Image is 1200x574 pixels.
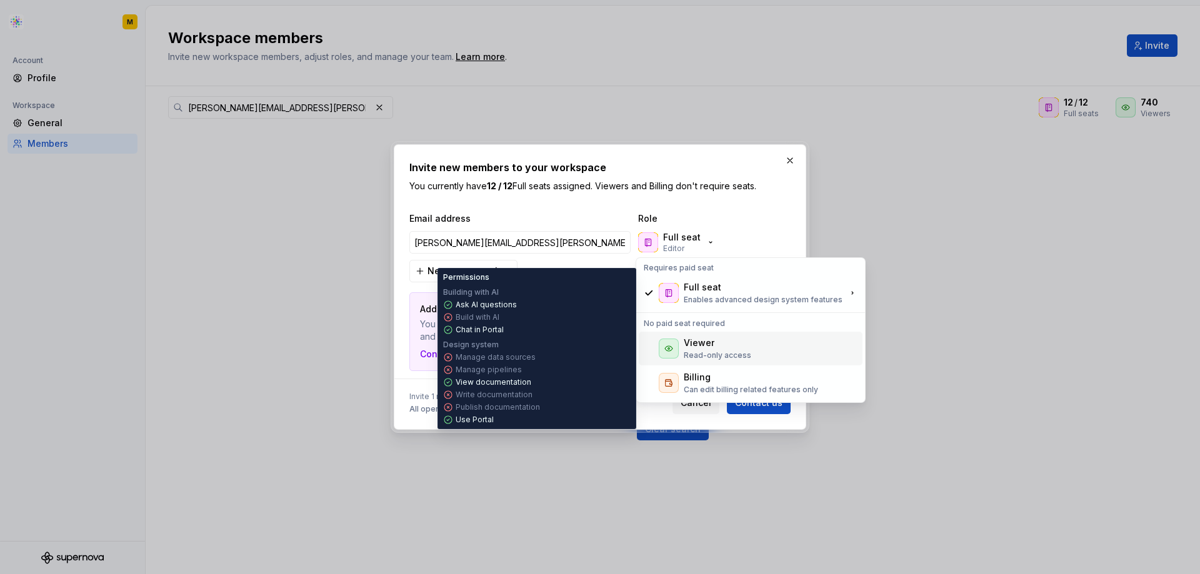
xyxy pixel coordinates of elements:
button: Full seatEditor [636,230,721,255]
div: Billing [684,371,711,383]
p: Manage data sources [456,352,536,362]
span: Cancel [681,397,711,409]
span: All open design systems and projects [409,404,550,414]
span: New team member [427,265,509,277]
p: Add seats to invite more team members [420,303,692,315]
p: Manage pipelines [456,365,522,375]
h2: Invite new members to your workspace [409,160,791,175]
span: Contact us [735,397,782,409]
button: New team member [409,260,517,282]
b: 12 / 12 [487,181,512,191]
p: You currently have Full seats assigned. Viewers and Billing don't require seats. [409,180,791,192]
p: View documentation [456,377,531,387]
p: Design system [443,340,499,350]
p: Ask AI questions [456,300,517,310]
p: Full seat [663,231,701,244]
button: Contact us [420,348,479,360]
div: Full seat [684,281,721,294]
div: No paid seat required [639,316,862,331]
span: Email address [409,212,633,225]
div: Requires paid seat [639,260,862,275]
p: Build with AI [456,312,499,322]
p: You have Full seats assigned. Contact us to add extra seats and invite more members to your works... [420,318,692,343]
p: Use Portal [456,415,494,425]
p: Editor [663,244,684,254]
p: Permissions [443,272,489,282]
div: Viewer [684,337,714,349]
p: Publish documentation [456,402,540,412]
p: Read-only access [684,350,751,360]
p: Building with AI [443,287,499,297]
p: Write documentation [456,390,532,400]
p: Can edit billing related features only [684,385,818,395]
p: Enables advanced design system features [684,295,842,305]
button: Cancel [672,392,719,414]
span: Role [638,212,763,225]
button: Contact us [727,392,791,414]
span: Invite 1 member to: [409,392,562,402]
p: Chat in Portal [456,325,504,335]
